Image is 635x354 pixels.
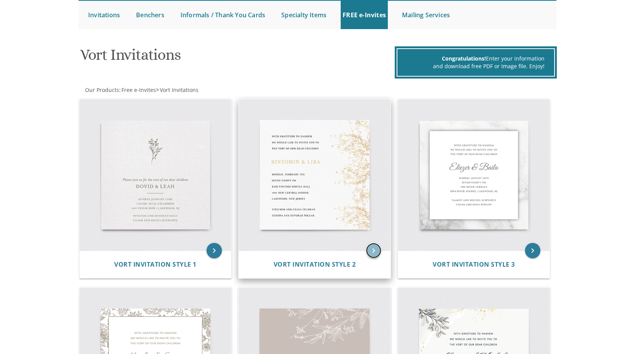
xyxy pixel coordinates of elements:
span: Vort Invitation Style 3 [433,260,515,269]
a: Mailing Services [400,1,452,29]
a: Benchers [134,1,166,29]
span: Congratulations! [442,55,486,62]
a: Free e-Invites [121,86,156,93]
a: FREE e-Invites [341,1,388,29]
a: Specialty Items [279,1,328,29]
img: Vort Invitation Style 3 [398,99,550,251]
a: Informals / Thank You Cards [179,1,267,29]
a: Vort Invitation Style 1 [114,261,197,268]
a: Our Products [84,86,119,93]
a: Vort Invitations [159,86,199,93]
span: Vort Invitations [160,86,199,93]
a: Vort Invitation Style 3 [433,261,515,268]
div: and download free PDF or Image file. Enjoy! [407,62,545,70]
a: keyboard_arrow_right [366,243,381,258]
div: : [79,86,318,94]
a: Invitations [86,1,122,29]
span: > [156,86,199,93]
a: keyboard_arrow_right [207,243,222,258]
h1: Vort Invitations [80,46,393,69]
img: Vort Invitation Style 2 [239,99,391,251]
div: Enter your information [407,55,545,62]
span: Vort Invitation Style 1 [114,260,197,269]
img: Vort Invitation Style 1 [80,99,231,251]
a: keyboard_arrow_right [525,243,540,258]
span: Vort Invitation Style 2 [274,260,356,269]
a: Vort Invitation Style 2 [274,261,356,268]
